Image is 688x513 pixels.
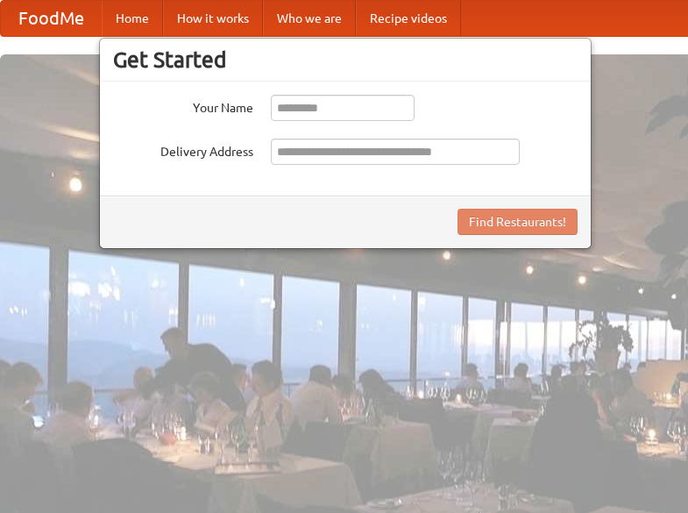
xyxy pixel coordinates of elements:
[113,46,578,73] h3: Get Started
[263,1,356,36] a: Who we are
[102,1,163,36] a: Home
[356,1,461,36] a: Recipe videos
[113,95,253,117] label: Your Name
[1,1,102,36] a: FoodMe
[163,1,263,36] a: How it works
[113,139,253,160] label: Delivery Address
[457,209,578,235] button: Find Restaurants!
